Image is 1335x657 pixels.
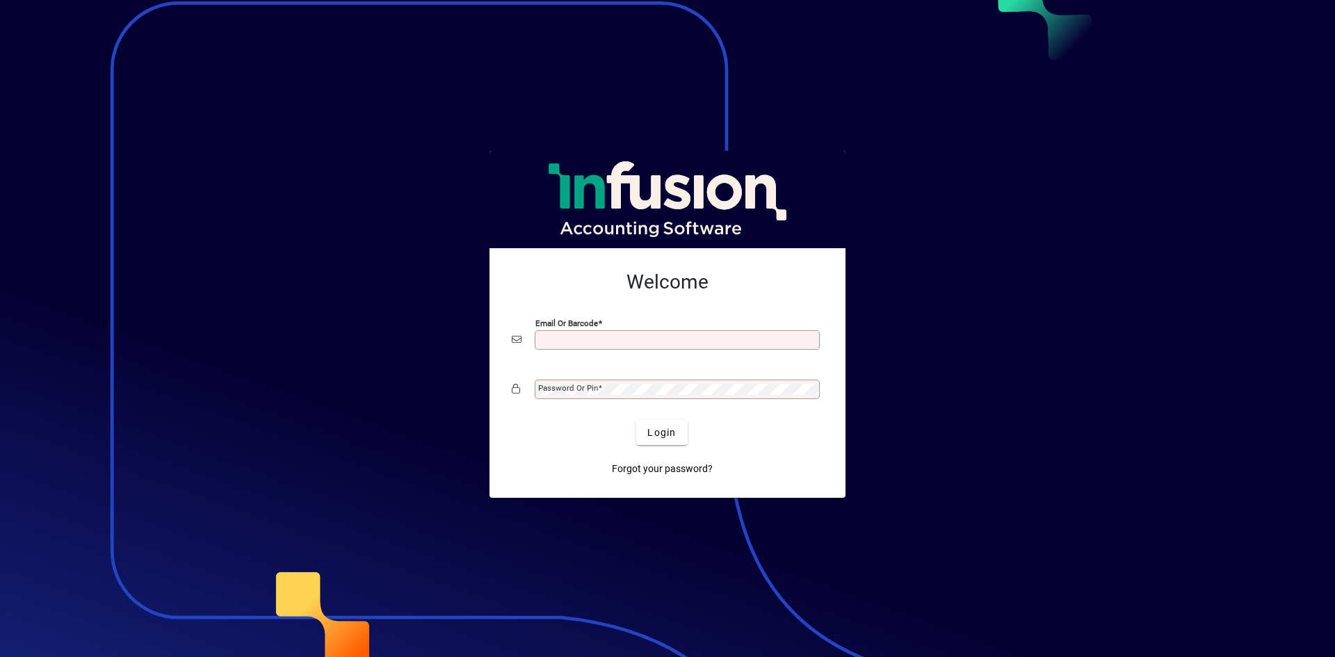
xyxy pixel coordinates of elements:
[647,425,676,440] span: Login
[538,383,598,393] mat-label: Password or Pin
[612,462,713,476] span: Forgot your password?
[606,456,718,481] a: Forgot your password?
[512,270,823,294] h2: Welcome
[636,420,687,445] button: Login
[535,318,598,328] mat-label: Email or Barcode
